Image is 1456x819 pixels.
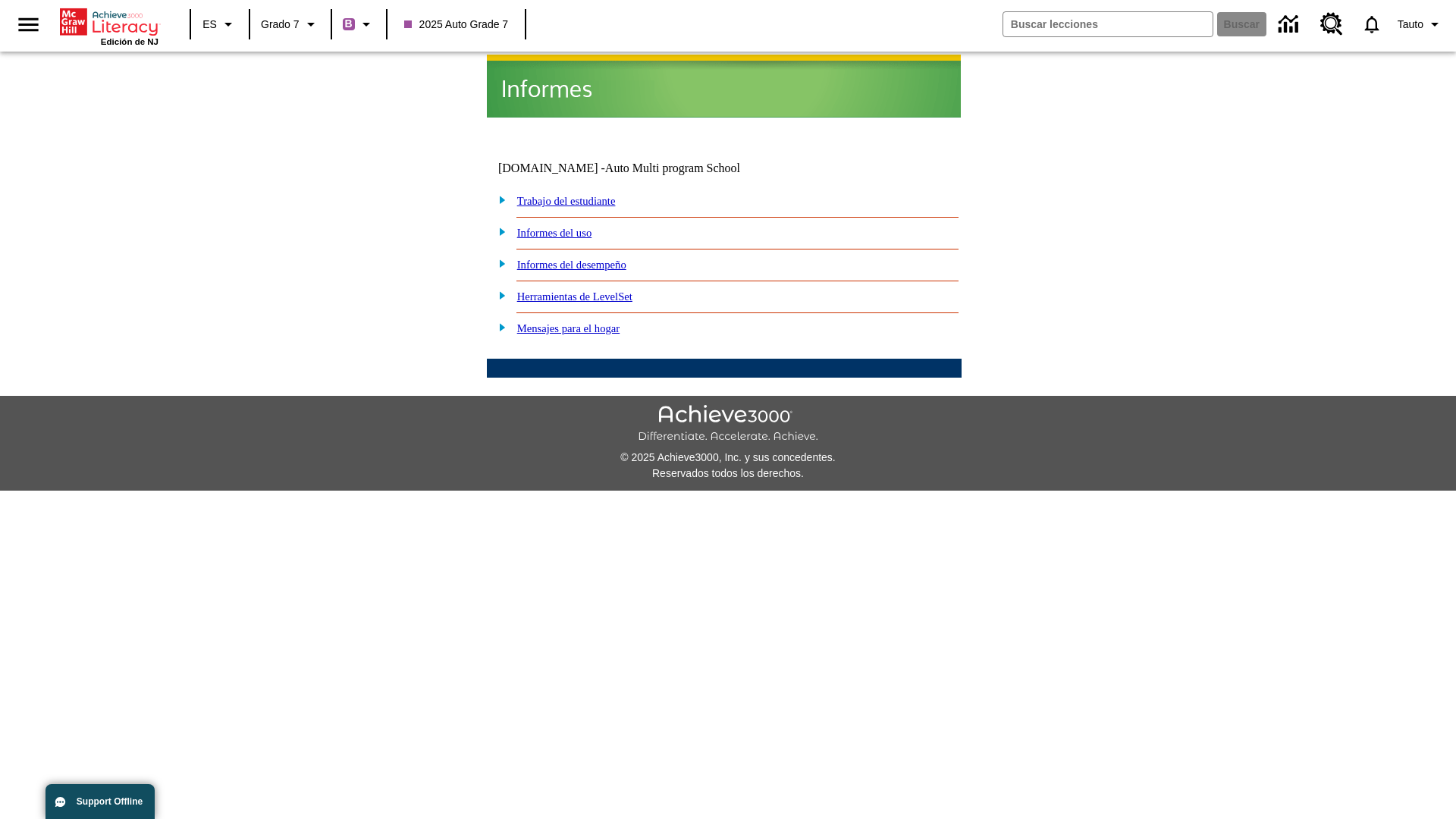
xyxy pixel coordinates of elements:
[517,227,592,239] a: Informes del uso
[1269,4,1311,45] a: Centro de información
[345,14,353,33] span: B
[261,17,300,33] span: Grado 7
[45,784,155,819] button: Support Offline
[337,11,381,38] button: Boost El color de la clase es morado/púrpura. Cambiar el color de la clase.
[1311,4,1352,45] a: Centro de recursos, Se abrirá en una pestaña nueva.
[638,405,818,444] img: Achieve3000 Differentiate Accelerate Achieve
[517,290,632,303] a: Herramientas de LevelSet
[196,11,244,38] button: Lenguaje: ES, Selecciona un idioma
[517,195,616,207] a: Trabajo del estudiante
[60,5,158,46] div: Portada
[1398,17,1423,33] span: Tauto
[404,17,509,33] span: 2025 Auto Grade 7
[101,37,158,46] span: Edición de NJ
[491,288,507,302] img: plus.gif
[517,322,620,334] a: Mensajes para el hogar
[517,259,626,271] a: Informes del desempeño
[605,162,740,174] nobr: Auto Multi program School
[491,193,507,206] img: plus.gif
[1392,11,1450,38] button: Perfil/Configuración
[498,162,777,175] td: [DOMAIN_NAME] -
[1003,12,1213,36] input: Buscar campo
[1352,5,1392,44] a: Notificaciones
[255,11,326,38] button: Grado: Grado 7, Elige un grado
[77,796,143,807] span: Support Offline
[491,320,507,334] img: plus.gif
[491,224,507,238] img: plus.gif
[202,17,217,33] span: ES
[487,55,961,118] img: header
[491,256,507,270] img: plus.gif
[6,2,51,47] button: Abrir el menú lateral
